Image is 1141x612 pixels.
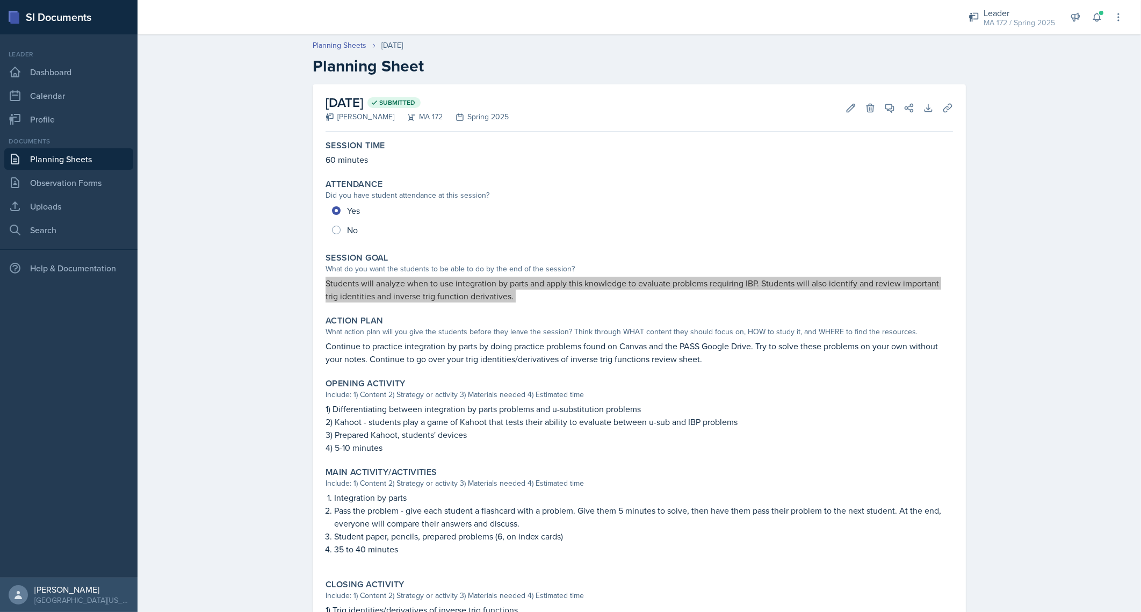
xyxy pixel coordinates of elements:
[326,326,953,337] div: What action plan will you give the students before they leave the session? Think through WHAT con...
[326,428,953,441] p: 3) Prepared Kahoot, students' devices
[326,93,509,112] h2: [DATE]
[381,40,403,51] div: [DATE]
[4,61,133,83] a: Dashboard
[326,441,953,454] p: 4) 5-10 minutes
[326,190,953,201] div: Did you have student attendance at this session?
[34,584,129,595] div: [PERSON_NAME]
[326,111,394,123] div: [PERSON_NAME]
[326,340,953,365] p: Continue to practice integration by parts by doing practice problems found on Canvas and the PASS...
[326,140,385,151] label: Session Time
[4,136,133,146] div: Documents
[4,109,133,130] a: Profile
[34,595,129,606] div: [GEOGRAPHIC_DATA][US_STATE] in [GEOGRAPHIC_DATA]
[443,111,509,123] div: Spring 2025
[326,579,404,590] label: Closing Activity
[379,98,415,107] span: Submitted
[313,56,966,76] h2: Planning Sheet
[4,196,133,217] a: Uploads
[326,153,953,166] p: 60 minutes
[394,111,443,123] div: MA 172
[326,402,953,415] p: 1) Differentiating between integration by parts problems and u-substitution problems
[334,504,953,530] p: Pass the problem - give each student a flashcard with a problem. Give them 5 minutes to solve, th...
[326,478,953,489] div: Include: 1) Content 2) Strategy or activity 3) Materials needed 4) Estimated time
[4,148,133,170] a: Planning Sheets
[4,172,133,193] a: Observation Forms
[326,277,953,303] p: Students will analyze when to use integration by parts and apply this knowledge to evaluate probl...
[326,590,953,601] div: Include: 1) Content 2) Strategy or activity 3) Materials needed 4) Estimated time
[326,179,382,190] label: Attendance
[4,49,133,59] div: Leader
[334,491,953,504] p: Integration by parts
[326,253,388,263] label: Session Goal
[326,467,437,478] label: Main Activity/Activities
[326,315,383,326] label: Action Plan
[4,85,133,106] a: Calendar
[313,40,366,51] a: Planning Sheets
[326,378,405,389] label: Opening Activity
[4,219,133,241] a: Search
[984,6,1055,19] div: Leader
[4,257,133,279] div: Help & Documentation
[334,543,953,556] p: 35 to 40 minutes
[984,17,1055,28] div: MA 172 / Spring 2025
[334,530,953,543] p: Student paper, pencils, prepared problems (6, on index cards)
[326,263,953,275] div: What do you want the students to be able to do by the end of the session?
[326,415,953,428] p: 2) Kahoot - students play a game of Kahoot that tests their ability to evaluate between u-sub and...
[326,389,953,400] div: Include: 1) Content 2) Strategy or activity 3) Materials needed 4) Estimated time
